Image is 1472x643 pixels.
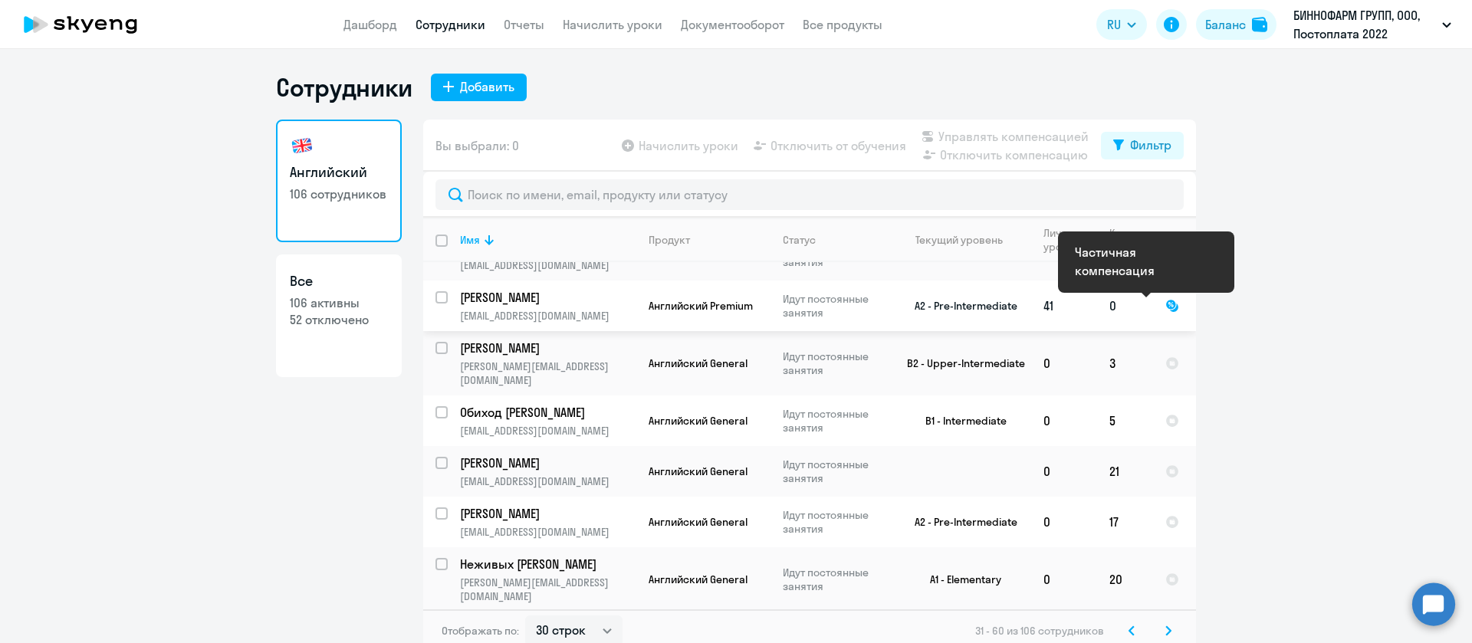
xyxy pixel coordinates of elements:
td: 21 [1097,446,1153,497]
span: Вы выбрали: 0 [435,136,519,155]
button: Балансbalance [1196,9,1276,40]
span: Английский General [649,414,747,428]
h3: Английский [290,162,388,182]
a: Обиход [PERSON_NAME] [460,404,636,421]
td: 3 [1097,331,1153,395]
p: 106 активны [290,294,388,311]
div: Имя [460,233,480,247]
div: Фильтр [1130,136,1171,154]
td: 20 [1097,547,1153,612]
span: RU [1107,15,1121,34]
td: A2 - Pre-Intermediate [889,280,1031,331]
div: Статус [783,233,888,247]
a: [PERSON_NAME] [460,289,636,306]
div: Частичная компенсация [1075,243,1217,280]
h1: Сотрудники [276,72,412,103]
p: Идут постоянные занятия [783,458,888,485]
p: [EMAIL_ADDRESS][DOMAIN_NAME] [460,424,636,438]
p: 52 отключено [290,311,388,328]
div: Личные уроки [1043,226,1096,254]
td: 0 [1031,547,1097,612]
div: Личные уроки [1043,226,1086,254]
button: RU [1096,9,1147,40]
p: Идут постоянные занятия [783,407,888,435]
p: Идут постоянные занятия [783,508,888,536]
span: 31 - 60 из 106 сотрудников [975,624,1104,638]
div: Статус [783,233,816,247]
h3: Все [290,271,388,291]
td: 0 [1097,280,1153,331]
div: Добавить [460,77,514,96]
a: Документооборот [681,17,784,32]
img: english [290,133,314,158]
span: Английский General [649,464,747,478]
p: Идут постоянные занятия [783,292,888,320]
div: Корп. уроки [1109,226,1142,254]
p: [EMAIL_ADDRESS][DOMAIN_NAME] [460,309,636,323]
p: [PERSON_NAME][EMAIL_ADDRESS][DOMAIN_NAME] [460,359,636,387]
a: Отчеты [504,17,544,32]
p: Неживых [PERSON_NAME] [460,556,633,572]
p: [EMAIL_ADDRESS][DOMAIN_NAME] [460,474,636,488]
span: Английский General [649,515,747,529]
td: 5 [1097,395,1153,446]
a: Сотрудники [416,17,485,32]
a: Начислить уроки [563,17,662,32]
div: Текущий уровень [915,233,1003,247]
a: [PERSON_NAME] [460,505,636,522]
a: Английский106 сотрудников [276,120,402,242]
td: 0 [1031,497,1097,547]
a: [PERSON_NAME] [460,454,636,471]
div: Имя [460,233,636,247]
span: Английский General [649,572,747,586]
p: [PERSON_NAME][EMAIL_ADDRESS][DOMAIN_NAME] [460,576,636,603]
p: Идут постоянные занятия [783,566,888,593]
a: Дашборд [343,17,397,32]
td: B1 - Intermediate [889,395,1031,446]
span: Отображать по: [442,624,519,638]
span: Английский Premium [649,299,753,313]
p: [EMAIL_ADDRESS][DOMAIN_NAME] [460,258,636,272]
td: B2 - Upper-Intermediate [889,331,1031,395]
div: Баланс [1205,15,1246,34]
a: Все продукты [803,17,882,32]
p: БИННОФАРМ ГРУПП, ООО, Постоплата 2022 [1293,6,1436,43]
td: A1 - Elementary [889,547,1031,612]
p: [PERSON_NAME] [460,505,633,522]
a: Неживых [PERSON_NAME] [460,556,636,572]
button: БИННОФАРМ ГРУПП, ООО, Постоплата 2022 [1286,6,1459,43]
button: Фильтр [1101,132,1184,159]
td: 0 [1031,446,1097,497]
p: [PERSON_NAME] [460,454,633,471]
input: Поиск по имени, email, продукту или статусу [435,179,1184,210]
p: [EMAIL_ADDRESS][DOMAIN_NAME] [460,525,636,539]
div: Продукт [649,233,770,247]
p: 106 сотрудников [290,185,388,202]
td: A2 - Pre-Intermediate [889,497,1031,547]
img: balance [1252,17,1267,32]
td: 0 [1031,331,1097,395]
a: [PERSON_NAME] [460,340,636,356]
span: Английский General [649,356,747,370]
td: 0 [1031,395,1097,446]
td: 17 [1097,497,1153,547]
button: Добавить [431,74,527,101]
p: [PERSON_NAME] [460,289,633,306]
a: Все106 активны52 отключено [276,254,402,377]
p: [PERSON_NAME] [460,340,633,356]
p: Идут постоянные занятия [783,349,888,377]
div: Продукт [649,233,690,247]
div: Корп. уроки [1109,226,1152,254]
div: Текущий уровень [901,233,1030,247]
p: Обиход [PERSON_NAME] [460,404,633,421]
td: 41 [1031,280,1097,331]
